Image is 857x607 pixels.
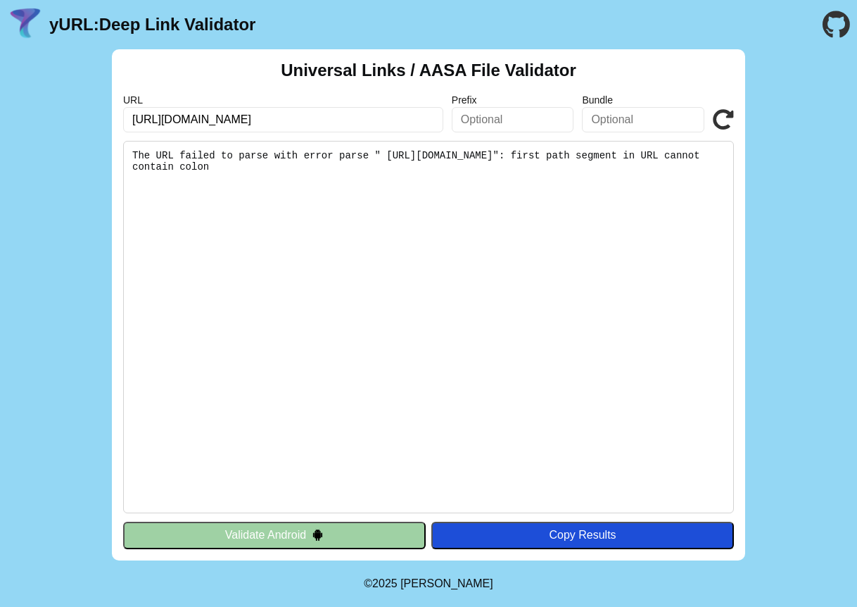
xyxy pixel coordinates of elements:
[123,141,734,513] pre: The URL failed to parse with error parse " [URL][DOMAIN_NAME]": first path segment in URL cannot ...
[312,529,324,541] img: droidIcon.svg
[438,529,727,542] div: Copy Results
[582,107,704,132] input: Optional
[123,107,443,132] input: Required
[281,61,576,80] h2: Universal Links / AASA File Validator
[400,577,493,589] a: Michael Ibragimchayev's Personal Site
[452,107,574,132] input: Optional
[452,94,574,106] label: Prefix
[49,15,255,35] a: yURL:Deep Link Validator
[7,6,44,43] img: yURL Logo
[364,561,493,607] footer: ©
[372,577,398,589] span: 2025
[582,94,704,106] label: Bundle
[431,522,734,549] button: Copy Results
[123,522,426,549] button: Validate Android
[123,94,443,106] label: URL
